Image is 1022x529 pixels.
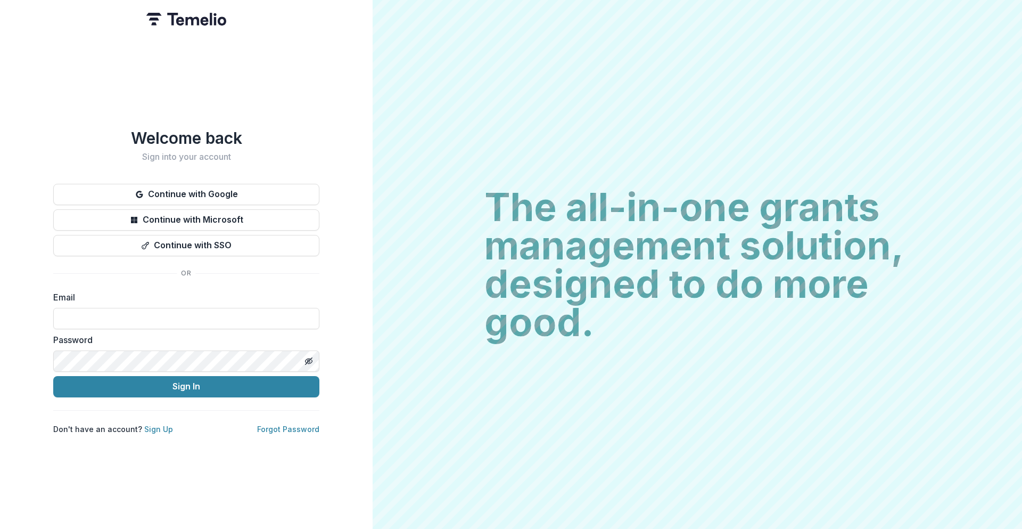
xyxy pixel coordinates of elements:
[53,152,319,162] h2: Sign into your account
[300,353,317,370] button: Toggle password visibility
[53,333,313,346] label: Password
[53,128,319,148] h1: Welcome back
[53,376,319,397] button: Sign In
[53,209,319,231] button: Continue with Microsoft
[53,424,173,435] p: Don't have an account?
[146,13,226,26] img: Temelio
[257,425,319,434] a: Forgot Password
[53,235,319,256] button: Continue with SSO
[53,184,319,205] button: Continue with Google
[144,425,173,434] a: Sign Up
[53,291,313,304] label: Email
